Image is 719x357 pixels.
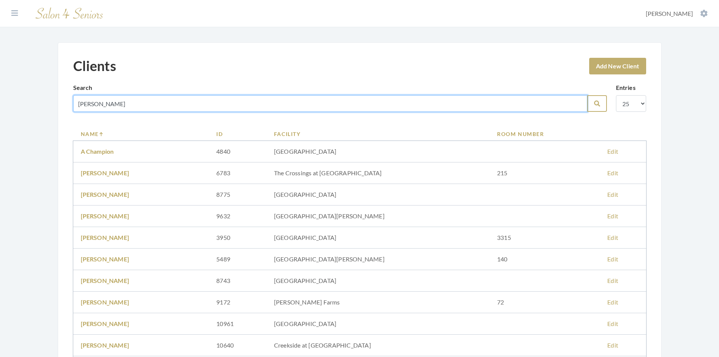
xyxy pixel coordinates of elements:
td: [GEOGRAPHIC_DATA][PERSON_NAME] [266,206,490,227]
a: ID [216,130,259,138]
td: 8775 [209,184,266,206]
td: 4840 [209,141,266,162]
a: [PERSON_NAME] [81,277,129,284]
h1: Clients [73,58,116,74]
button: [PERSON_NAME] [644,9,710,18]
a: Room Number [497,130,592,138]
td: [GEOGRAPHIC_DATA] [266,141,490,162]
td: 9632 [209,206,266,227]
td: 215 [490,162,600,184]
td: [PERSON_NAME] Farms [266,292,490,313]
td: 10961 [209,313,266,335]
a: Name [81,130,202,138]
a: Facility [274,130,482,138]
label: Entries [616,83,636,92]
td: [GEOGRAPHIC_DATA] [266,184,490,206]
a: [PERSON_NAME] [81,255,129,263]
td: [GEOGRAPHIC_DATA] [266,270,490,292]
td: 9172 [209,292,266,313]
a: [PERSON_NAME] [81,191,129,198]
a: [PERSON_NAME] [81,342,129,349]
a: Add New Client [589,58,646,74]
td: 3315 [490,227,600,249]
span: [PERSON_NAME] [646,10,693,17]
td: [GEOGRAPHIC_DATA][PERSON_NAME] [266,249,490,270]
td: Creekside at [GEOGRAPHIC_DATA] [266,335,490,356]
td: [GEOGRAPHIC_DATA] [266,227,490,249]
input: Search by name, facility or room number [73,95,587,112]
a: Edit [607,277,618,284]
td: 5489 [209,249,266,270]
td: 3950 [209,227,266,249]
a: [PERSON_NAME] [81,169,129,176]
a: Edit [607,320,618,327]
td: 72 [490,292,600,313]
a: Edit [607,342,618,349]
a: [PERSON_NAME] [81,298,129,306]
a: [PERSON_NAME] [81,234,129,241]
td: 6783 [209,162,266,184]
a: Edit [607,234,618,241]
img: Salon 4 Seniors [32,5,107,22]
a: [PERSON_NAME] [81,320,129,327]
td: The Crossings at [GEOGRAPHIC_DATA] [266,162,490,184]
a: A Champion [81,148,114,155]
a: Edit [607,169,618,176]
td: [GEOGRAPHIC_DATA] [266,313,490,335]
td: 140 [490,249,600,270]
label: Search [73,83,92,92]
a: Edit [607,148,618,155]
a: Edit [607,212,618,219]
a: Edit [607,255,618,263]
a: [PERSON_NAME] [81,212,129,219]
a: Edit [607,298,618,306]
td: 8743 [209,270,266,292]
a: Edit [607,191,618,198]
td: 10640 [209,335,266,356]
